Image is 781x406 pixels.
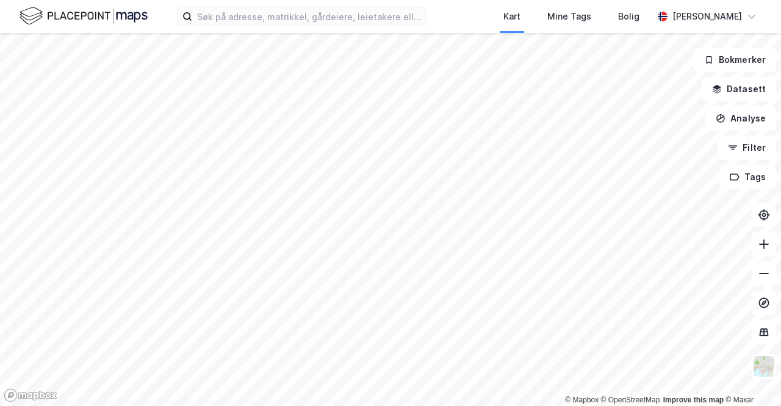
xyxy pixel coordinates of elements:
[503,9,520,24] div: Kart
[672,9,742,24] div: [PERSON_NAME]
[20,5,148,27] img: logo.f888ab2527a4732fd821a326f86c7f29.svg
[547,9,591,24] div: Mine Tags
[618,9,639,24] div: Bolig
[192,7,426,26] input: Søk på adresse, matrikkel, gårdeiere, leietakere eller personer
[720,347,781,406] iframe: Chat Widget
[720,347,781,406] div: Kontrollprogram for chat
